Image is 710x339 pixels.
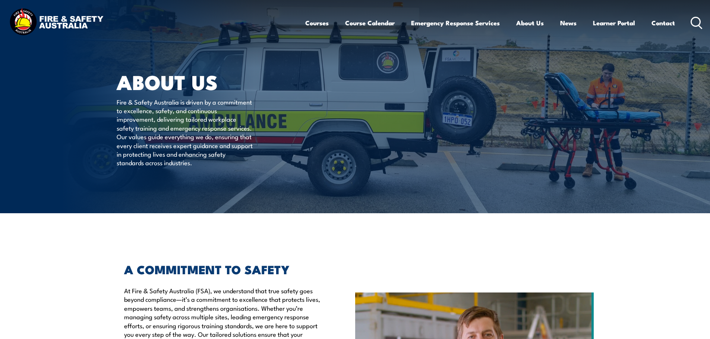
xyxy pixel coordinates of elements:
h2: A COMMITMENT TO SAFETY [124,264,321,274]
h1: About Us [117,73,301,90]
a: Contact [651,13,675,33]
a: Emergency Response Services [411,13,500,33]
a: News [560,13,577,33]
a: About Us [516,13,544,33]
a: Courses [305,13,329,33]
p: Fire & Safety Australia is driven by a commitment to excellence, safety, and continuous improveme... [117,97,253,167]
a: Course Calendar [345,13,395,33]
a: Learner Portal [593,13,635,33]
